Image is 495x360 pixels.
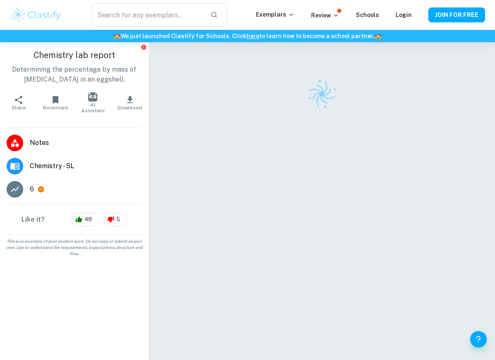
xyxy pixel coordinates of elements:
[311,11,339,20] p: Review
[470,331,487,348] button: Help and Feedback
[2,31,493,41] h6: We just launched Clastify for Schools. Click to learn how to become a school partner.
[30,138,142,148] span: Notes
[80,215,97,224] span: 48
[356,12,379,18] a: Schools
[7,65,142,85] p: Determining the percentage by mass of [MEDICAL_DATA] in an eggshell.
[30,161,142,171] span: Chemistry - SL
[10,7,63,23] img: Clastify logo
[246,33,259,39] a: here
[113,33,121,39] span: 🏫
[30,184,34,194] p: 6
[79,102,106,114] span: AI Assistant
[103,213,127,226] div: 5
[12,105,26,111] span: Share
[74,91,111,114] button: AI Assistant
[3,238,145,257] span: This is an example of past student work. Do not copy or submit as your own. Use to understand the...
[43,105,68,111] span: Bookmark
[374,33,382,39] span: 🏫
[37,91,75,114] button: Bookmark
[71,213,99,226] div: 48
[7,49,142,61] h1: Chemistry lab report
[141,44,147,50] button: Report issue
[112,215,125,224] span: 5
[118,105,142,111] span: Download
[256,10,295,19] p: Exemplars
[88,92,97,101] img: AI Assistant
[428,7,485,22] button: JOIN FOR FREE
[111,91,149,114] button: Download
[302,74,341,114] img: Clastify logo
[92,3,204,27] input: Search for any exemplars...
[22,215,45,225] h6: Like it?
[396,12,412,18] a: Login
